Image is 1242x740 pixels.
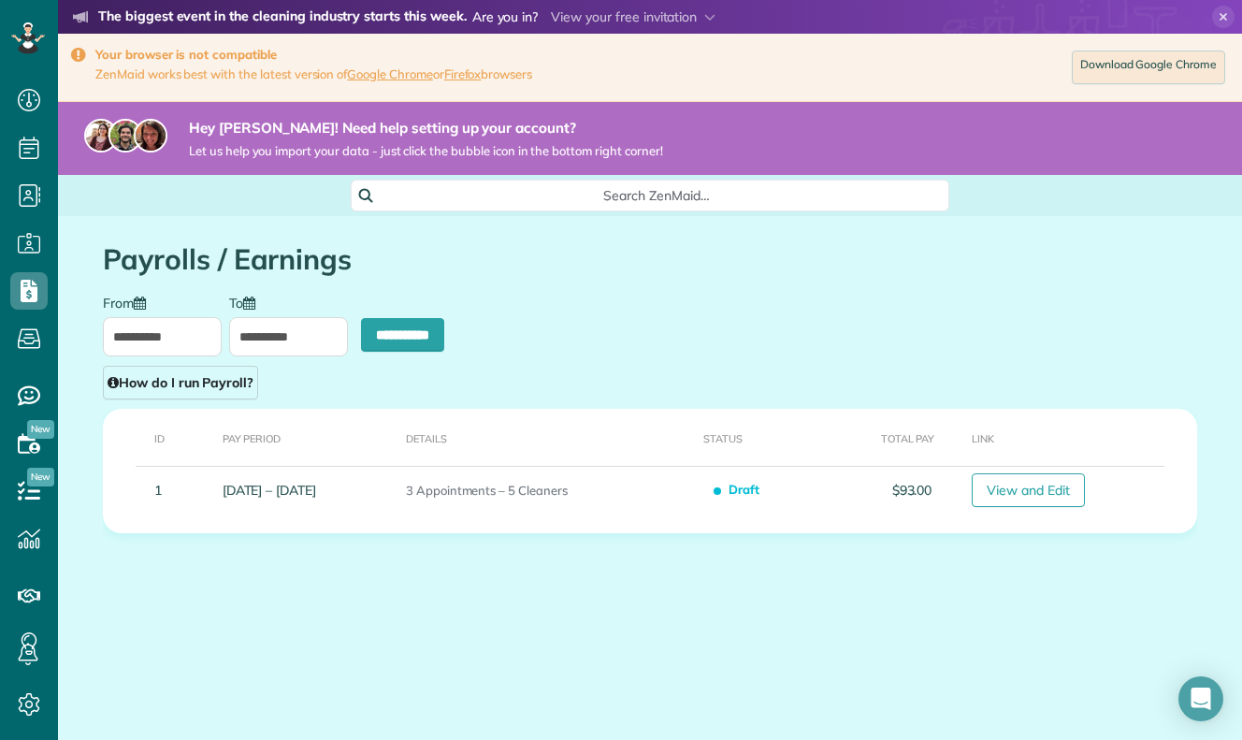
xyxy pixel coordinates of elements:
span: ZenMaid works best with the latest version of or browsers [95,66,532,82]
label: From [103,294,155,310]
th: Total Pay [828,409,939,466]
strong: Hey [PERSON_NAME]! Need help setting up your account? [189,119,663,138]
a: Firefox [444,66,482,81]
label: To [229,294,265,310]
img: maria-72a9807cf96188c08ef61303f053569d2e2a8a1cde33d635c8a3ac13582a053d.jpg [84,119,118,152]
td: 1 [103,466,215,515]
li: The world’s leading virtual event for cleaning business owners. [73,32,822,56]
div: Open Intercom Messenger [1178,676,1223,721]
a: [DATE] – [DATE] [223,482,316,499]
a: Download Google Chrome [1072,51,1225,84]
strong: Your browser is not compatible [95,47,532,63]
img: jorge-587dff0eeaa6aab1f244e6dc62b8924c3b6ad411094392a53c71c6c4a576187d.jpg [108,119,142,152]
span: Let us help you import your data - just click the bubble icon in the bottom right corner! [189,143,663,159]
th: Pay Period [215,409,398,466]
strong: The biggest event in the cleaning industry starts this week. [98,7,467,28]
span: New [27,420,54,439]
span: New [27,468,54,486]
td: 3 Appointments – 5 Cleaners [398,466,697,515]
span: Draft [717,474,767,506]
a: View and Edit [972,473,1085,507]
th: ID [103,409,215,466]
img: michelle-19f622bdf1676172e81f8f8fba1fb50e276960ebfe0243fe18214015130c80e4.jpg [134,119,167,152]
a: How do I run Payroll? [103,366,258,399]
a: Google Chrome [347,66,433,81]
span: Are you in? [472,7,539,28]
th: Status [696,409,828,466]
th: Link [939,409,1197,466]
td: $93.00 [828,466,939,515]
h1: Payrolls / Earnings [103,244,1197,275]
th: Details [398,409,697,466]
